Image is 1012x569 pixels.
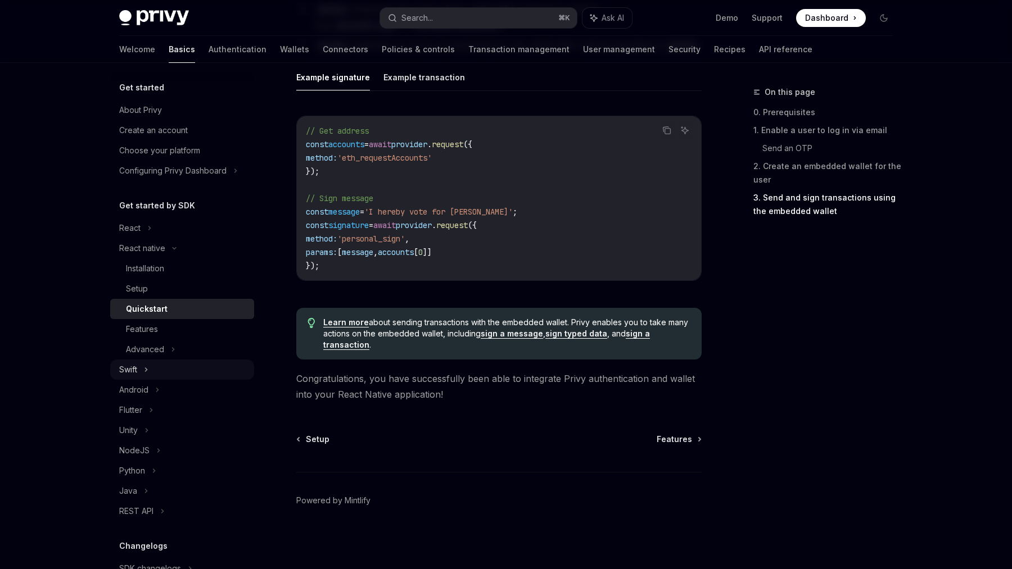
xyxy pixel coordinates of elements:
[716,12,738,24] a: Demo
[306,247,337,257] span: params:
[110,319,254,339] a: Features
[119,383,148,397] div: Android
[382,36,455,63] a: Policies & controls
[468,220,477,230] span: ({
[759,36,812,63] a: API reference
[753,157,902,189] a: 2. Create an embedded wallet for the user
[110,279,254,299] a: Setup
[169,36,195,63] a: Basics
[677,123,692,138] button: Ask AI
[481,329,543,339] a: sign a message
[296,495,371,506] a: Powered by Mintlify
[432,220,436,230] span: .
[119,199,195,212] h5: Get started by SDK
[323,317,369,327] a: Learn more
[405,234,409,244] span: ,
[714,36,746,63] a: Recipes
[306,193,373,203] span: // Sign message
[432,139,463,149] span: request
[414,247,418,257] span: [
[296,371,702,402] span: Congratulations, you have successfully been able to integrate Privy authentication and wallet int...
[280,36,309,63] a: Wallets
[306,139,328,149] span: const
[337,247,342,257] span: [
[119,424,138,437] div: Unity
[602,12,624,24] span: Ask AI
[110,120,254,140] a: Create an account
[369,220,373,230] span: =
[323,317,690,350] span: about sending transactions with the embedded wallet. Privy enables you to take many actions on th...
[119,539,168,553] h5: Changelogs
[463,139,472,149] span: ({
[582,8,632,28] button: Ask AI
[126,322,158,336] div: Features
[423,247,432,257] span: ]]
[110,140,254,161] a: Choose your platform
[119,504,153,518] div: REST API
[805,12,848,24] span: Dashboard
[119,221,141,235] div: React
[753,189,902,220] a: 3. Send and sign transactions using the embedded wallet
[306,434,329,445] span: Setup
[306,126,369,136] span: // Get address
[369,139,391,149] span: await
[119,103,162,117] div: About Privy
[119,403,142,417] div: Flutter
[427,139,432,149] span: .
[364,207,513,217] span: 'I hereby vote for [PERSON_NAME]'
[328,220,369,230] span: signature
[337,153,432,163] span: 'eth_requestAccounts'
[401,11,433,25] div: Search...
[119,10,189,26] img: dark logo
[296,64,370,90] button: Example signature
[360,207,364,217] span: =
[119,242,165,255] div: React native
[119,81,164,94] h5: Get started
[342,247,373,257] span: message
[373,220,396,230] span: await
[513,207,517,217] span: ;
[875,9,893,27] button: Toggle dark mode
[753,121,902,139] a: 1. Enable a user to log in via email
[762,139,902,157] a: Send an OTP
[126,262,164,275] div: Installation
[306,153,337,163] span: method:
[306,261,319,271] span: });
[110,100,254,120] a: About Privy
[119,484,137,498] div: Java
[545,329,607,339] a: sign typed data
[306,166,319,176] span: });
[110,299,254,319] a: Quickstart
[468,36,570,63] a: Transaction management
[396,220,432,230] span: provider
[119,164,227,177] div: Configuring Privy Dashboard
[657,434,701,445] a: Features
[306,220,328,230] span: const
[110,258,254,279] a: Installation
[126,302,168,316] div: Quickstart
[328,139,364,149] span: accounts
[297,434,329,445] a: Setup
[126,282,148,295] div: Setup
[364,139,369,149] span: =
[380,8,577,28] button: Search...⌘K
[323,36,368,63] a: Connectors
[657,434,692,445] span: Features
[659,123,674,138] button: Copy the contents from the code block
[383,64,465,90] button: Example transaction
[436,220,468,230] span: request
[796,9,866,27] a: Dashboard
[209,36,266,63] a: Authentication
[378,247,414,257] span: accounts
[753,103,902,121] a: 0. Prerequisites
[119,36,155,63] a: Welcome
[373,247,378,257] span: ,
[306,207,328,217] span: const
[391,139,427,149] span: provider
[583,36,655,63] a: User management
[119,363,137,376] div: Swift
[119,124,188,137] div: Create an account
[119,144,200,157] div: Choose your platform
[306,234,337,244] span: method:
[668,36,701,63] a: Security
